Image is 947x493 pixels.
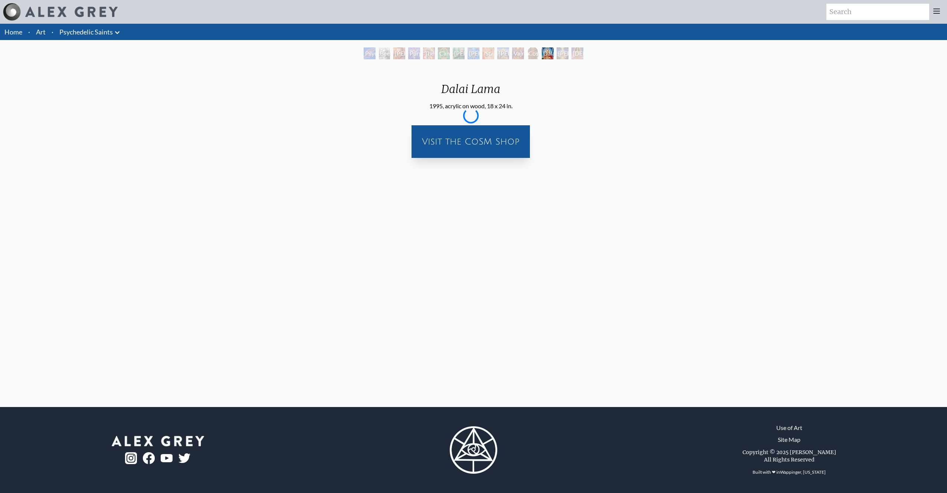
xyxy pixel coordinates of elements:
div: [PERSON_NAME][US_STATE] - Hemp Farmer [453,47,465,59]
div: [PERSON_NAME] [557,47,568,59]
img: ig-logo.png [125,452,137,464]
div: The Shulgins and their Alchemical Angels [423,47,435,59]
div: Psychedelic Healing [364,47,376,59]
a: Use of Art [776,423,802,432]
a: Psychedelic Saints [59,27,113,37]
div: [PERSON_NAME] [497,47,509,59]
a: Home [4,28,22,36]
li: · [49,24,56,40]
a: Site Map [778,435,800,444]
img: youtube-logo.png [161,454,173,463]
li: · [25,24,33,40]
a: Wappinger, [US_STATE] [780,469,826,475]
div: All Rights Reserved [764,456,815,463]
div: Dalai Lama [429,82,512,102]
div: Dalai Lama [542,47,554,59]
div: 1995, acrylic on wood, 18 x 24 in. [429,102,512,110]
a: Art [36,27,46,37]
div: Beethoven [379,47,390,59]
div: Built with ❤ in [750,466,829,478]
img: twitter-logo.png [178,453,190,463]
div: Copyright © 2025 [PERSON_NAME] [743,449,836,456]
div: [PERSON_NAME] & the New Eleusis [468,47,479,59]
div: St. Albert & The LSD Revelation Revolution [482,47,494,59]
div: Cannabacchus [438,47,450,59]
div: Vajra Guru [512,47,524,59]
div: [DEMOGRAPHIC_DATA] [571,47,583,59]
input: Search [826,4,929,20]
a: Visit the CoSM Shop [416,130,525,153]
img: fb-logo.png [143,452,155,464]
div: Purple [DEMOGRAPHIC_DATA] [408,47,420,59]
div: [PERSON_NAME] M.D., Cartographer of Consciousness [393,47,405,59]
div: Cosmic Christ [527,47,539,59]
